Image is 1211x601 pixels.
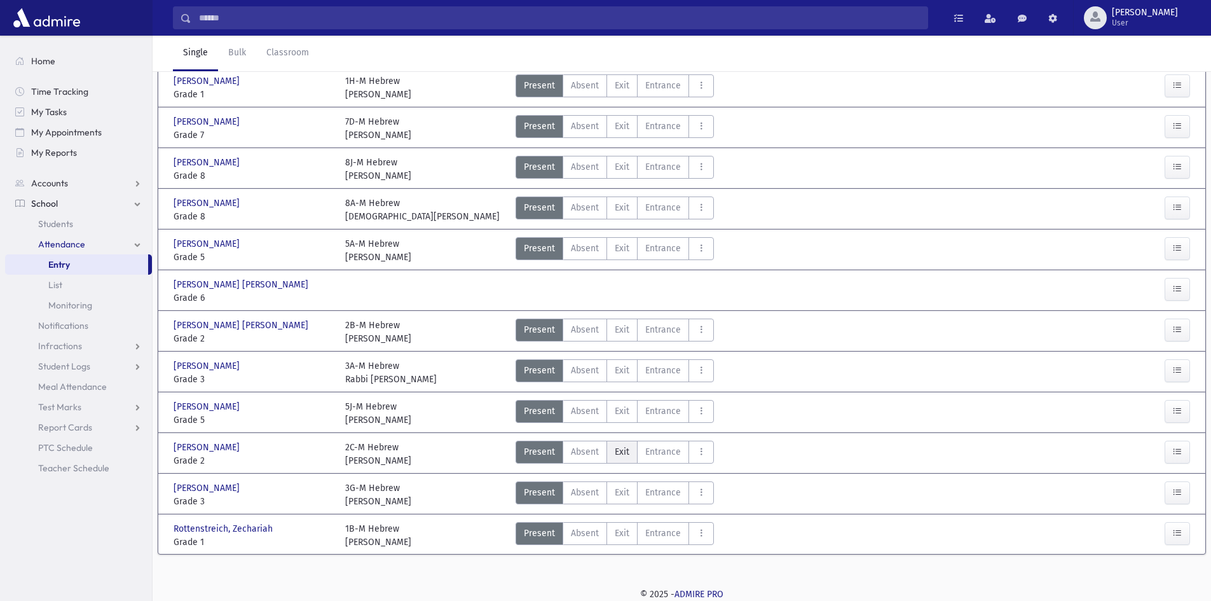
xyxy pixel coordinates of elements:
[524,364,555,377] span: Present
[31,198,58,209] span: School
[516,197,714,223] div: AttTypes
[5,193,152,214] a: School
[174,400,242,413] span: [PERSON_NAME]
[174,291,332,305] span: Grade 6
[345,197,500,223] div: 8A-M Hebrew [DEMOGRAPHIC_DATA][PERSON_NAME]
[345,74,411,101] div: 1H-M Hebrew [PERSON_NAME]
[571,120,599,133] span: Absent
[38,320,88,331] span: Notifications
[645,527,681,540] span: Entrance
[38,238,85,250] span: Attendance
[524,486,555,499] span: Present
[174,454,332,467] span: Grade 2
[5,336,152,356] a: Infractions
[31,86,88,97] span: Time Tracking
[1112,8,1178,18] span: [PERSON_NAME]
[5,356,152,376] a: Student Logs
[174,481,242,495] span: [PERSON_NAME]
[174,237,242,251] span: [PERSON_NAME]
[38,442,93,453] span: PTC Schedule
[615,242,629,255] span: Exit
[174,522,275,535] span: Rottenstreich, Zechariah
[516,441,714,467] div: AttTypes
[524,160,555,174] span: Present
[174,156,242,169] span: [PERSON_NAME]
[173,588,1191,601] div: © 2025 -
[615,160,629,174] span: Exit
[31,177,68,189] span: Accounts
[191,6,927,29] input: Search
[5,142,152,163] a: My Reports
[174,74,242,88] span: [PERSON_NAME]
[5,315,152,336] a: Notifications
[174,413,332,427] span: Grade 5
[524,120,555,133] span: Present
[571,364,599,377] span: Absent
[615,404,629,418] span: Exit
[516,237,714,264] div: AttTypes
[5,417,152,438] a: Report Cards
[345,156,411,183] div: 8J-M Hebrew [PERSON_NAME]
[38,401,81,413] span: Test Marks
[5,81,152,102] a: Time Tracking
[38,462,109,474] span: Teacher Schedule
[174,88,332,101] span: Grade 1
[516,400,714,427] div: AttTypes
[645,486,681,499] span: Entrance
[516,74,714,101] div: AttTypes
[174,373,332,386] span: Grade 3
[615,364,629,377] span: Exit
[218,36,256,71] a: Bulk
[174,169,332,183] span: Grade 8
[48,300,92,311] span: Monitoring
[524,323,555,336] span: Present
[174,278,311,291] span: [PERSON_NAME] [PERSON_NAME]
[345,400,411,427] div: 5J-M Hebrew [PERSON_NAME]
[615,323,629,336] span: Exit
[345,319,411,345] div: 2B-M Hebrew [PERSON_NAME]
[5,295,152,315] a: Monitoring
[571,160,599,174] span: Absent
[38,361,90,372] span: Student Logs
[174,359,242,373] span: [PERSON_NAME]
[5,234,152,254] a: Attendance
[5,122,152,142] a: My Appointments
[615,120,629,133] span: Exit
[571,445,599,459] span: Absent
[31,127,102,138] span: My Appointments
[38,422,92,433] span: Report Cards
[645,242,681,255] span: Entrance
[174,535,332,549] span: Grade 1
[516,156,714,183] div: AttTypes
[38,340,82,352] span: Infractions
[5,51,152,71] a: Home
[516,522,714,549] div: AttTypes
[571,79,599,92] span: Absent
[345,481,411,508] div: 3G-M Hebrew [PERSON_NAME]
[48,259,70,270] span: Entry
[645,445,681,459] span: Entrance
[5,173,152,193] a: Accounts
[256,36,319,71] a: Classroom
[31,55,55,67] span: Home
[173,36,218,71] a: Single
[645,364,681,377] span: Entrance
[615,445,629,459] span: Exit
[345,115,411,142] div: 7D-M Hebrew [PERSON_NAME]
[1112,18,1178,28] span: User
[516,319,714,345] div: AttTypes
[174,197,242,210] span: [PERSON_NAME]
[524,79,555,92] span: Present
[31,106,67,118] span: My Tasks
[645,120,681,133] span: Entrance
[345,359,437,386] div: 3A-M Hebrew Rabbi [PERSON_NAME]
[524,201,555,214] span: Present
[571,486,599,499] span: Absent
[524,404,555,418] span: Present
[524,242,555,255] span: Present
[345,522,411,549] div: 1B-M Hebrew [PERSON_NAME]
[571,527,599,540] span: Absent
[5,376,152,397] a: Meal Attendance
[174,332,332,345] span: Grade 2
[645,79,681,92] span: Entrance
